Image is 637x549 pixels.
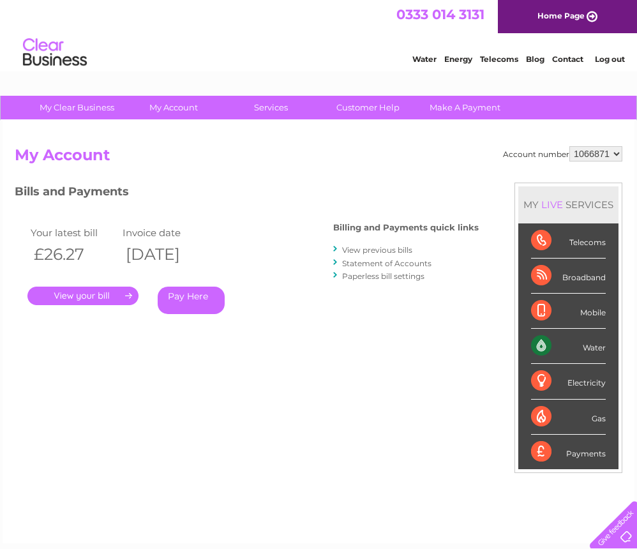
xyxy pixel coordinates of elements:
div: Mobile [531,294,606,329]
th: [DATE] [119,241,211,267]
a: Statement of Accounts [342,259,431,268]
th: £26.27 [27,241,119,267]
a: Services [218,96,324,119]
a: Paperless bill settings [342,271,424,281]
a: Contact [552,54,583,64]
img: logo.png [22,33,87,72]
a: Log out [595,54,625,64]
div: Electricity [531,364,606,399]
div: Broadband [531,259,606,294]
a: Make A Payment [412,96,518,119]
a: My Clear Business [24,96,130,119]
a: Pay Here [158,287,225,314]
h4: Billing and Payments quick links [333,223,479,232]
div: Gas [531,400,606,435]
div: Payments [531,435,606,469]
a: Telecoms [480,54,518,64]
a: Water [412,54,437,64]
a: Energy [444,54,472,64]
a: 0333 014 3131 [396,6,484,22]
div: Clear Business is a trading name of Verastar Limited (registered in [GEOGRAPHIC_DATA] No. 3667643... [18,7,621,62]
td: Your latest bill [27,224,119,241]
a: Customer Help [315,96,421,119]
td: Invoice date [119,224,211,241]
a: Blog [526,54,544,64]
a: View previous bills [342,245,412,255]
div: Telecoms [531,223,606,259]
div: Account number [503,146,622,162]
a: My Account [121,96,227,119]
div: Water [531,329,606,364]
a: . [27,287,139,305]
h2: My Account [15,146,622,170]
div: MY SERVICES [518,186,618,223]
h3: Bills and Payments [15,183,479,205]
div: LIVE [539,199,566,211]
